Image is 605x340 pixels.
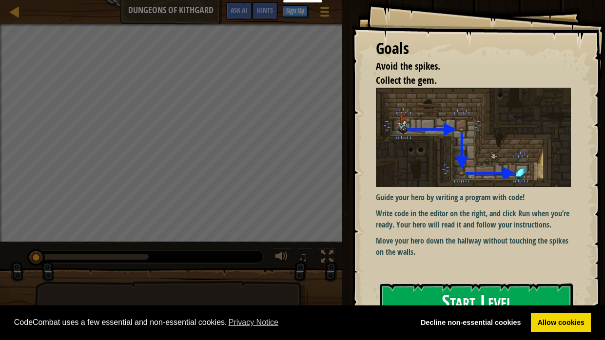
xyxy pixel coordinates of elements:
p: Guide your hero by writing a program with code! [376,192,571,203]
a: learn more about cookies [227,315,280,330]
button: Start Level [380,283,573,322]
a: allow cookies [531,313,591,333]
button: Sign Up [283,5,308,17]
span: Collect the gem. [376,74,437,87]
li: Avoid the spikes. [364,59,568,74]
span: CodeCombat uses a few essential and non-essential cookies. [14,315,407,330]
span: Avoid the spikes. [376,59,440,73]
img: Dungeons of kithgard [376,88,571,188]
span: Ask AI [231,5,247,15]
button: Adjust volume [272,248,292,268]
span: Hints [257,5,273,15]
li: Collect the gem. [364,74,568,88]
button: ♫ [296,248,313,268]
button: Toggle fullscreen [317,248,337,268]
p: Move your hero down the hallway without touching the spikes on the walls. [376,235,571,258]
p: Write code in the editor on the right, and click Run when you’re ready. Your hero will read it an... [376,208,571,230]
a: deny cookies [414,313,527,333]
span: ♫ [298,249,308,264]
button: Show game menu [312,2,337,25]
div: Goals [376,38,571,60]
button: Ask AI [226,2,252,20]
